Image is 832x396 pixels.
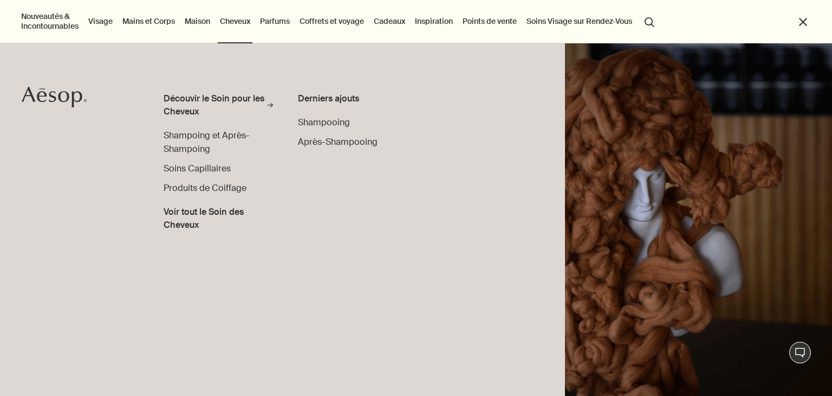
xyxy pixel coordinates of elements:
button: Points de vente [460,14,519,28]
a: Produits de Coiffage [164,182,246,195]
span: Après-Shampooing [298,136,378,148]
a: Visage [86,14,115,28]
button: Chat en direct [789,342,811,363]
a: Cheveux [218,14,252,28]
a: Shampoing et Après-Shampoing [164,129,273,155]
a: Aesop [19,84,89,113]
a: Shampooing [298,116,350,129]
button: Nouveautés & Incontournables [19,9,81,33]
a: Mains et Corps [120,14,177,28]
span: Shampoing et Après-Shampoing [164,130,250,154]
span: Soins Capillaires [164,163,231,174]
button: Lancer une recherche [640,11,659,31]
div: Derniers ajouts [298,92,431,105]
span: Shampooing [298,117,350,128]
a: Soins Capillaires [164,162,231,175]
a: Cadeaux [372,14,407,28]
button: Fermer le menu [797,16,809,28]
span: Voir tout le Soin des Cheveux [164,206,273,232]
a: Inspiration [413,14,455,28]
div: Découvir le Soin pour les Cheveux [164,92,265,118]
a: Découvir le Soin pour les Cheveux [164,92,273,123]
a: Coffrets et voyage [297,14,366,28]
a: Maison [183,14,212,28]
a: Parfums [258,14,292,28]
svg: Aesop [22,86,87,108]
a: Voir tout le Soin des Cheveux [164,201,273,232]
a: Soins Visage sur Rendez-Vous [524,14,634,28]
span: Produits de Coiffage [164,182,246,194]
img: Mannequin bust wearing wig made of wool. [565,43,832,396]
a: Après-Shampooing [298,136,378,149]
